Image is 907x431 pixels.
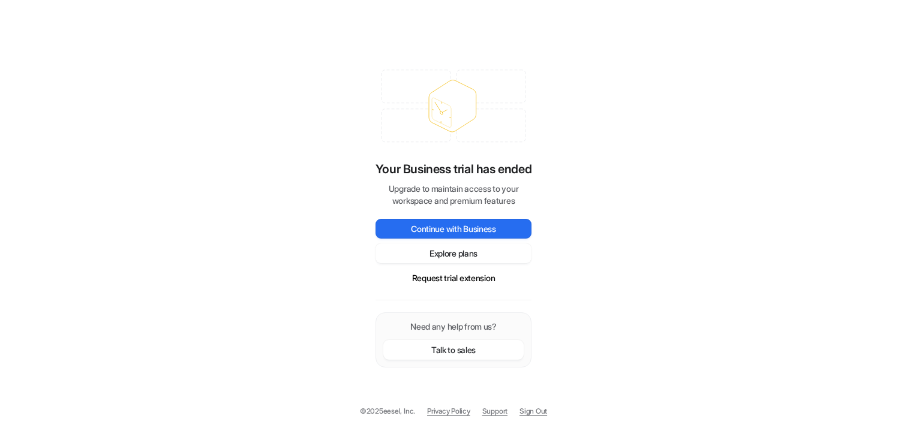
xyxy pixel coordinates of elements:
[376,183,531,207] p: Upgrade to maintain access to your workspace and premium features
[376,160,531,178] p: Your Business trial has ended
[482,406,507,417] span: Support
[360,406,415,417] p: © 2025 eesel, Inc.
[383,320,524,333] p: Need any help from us?
[376,268,531,288] button: Request trial extension
[376,219,531,239] button: Continue with Business
[519,406,547,417] a: Sign Out
[383,340,524,360] button: Talk to sales
[427,406,470,417] a: Privacy Policy
[376,243,531,263] button: Explore plans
